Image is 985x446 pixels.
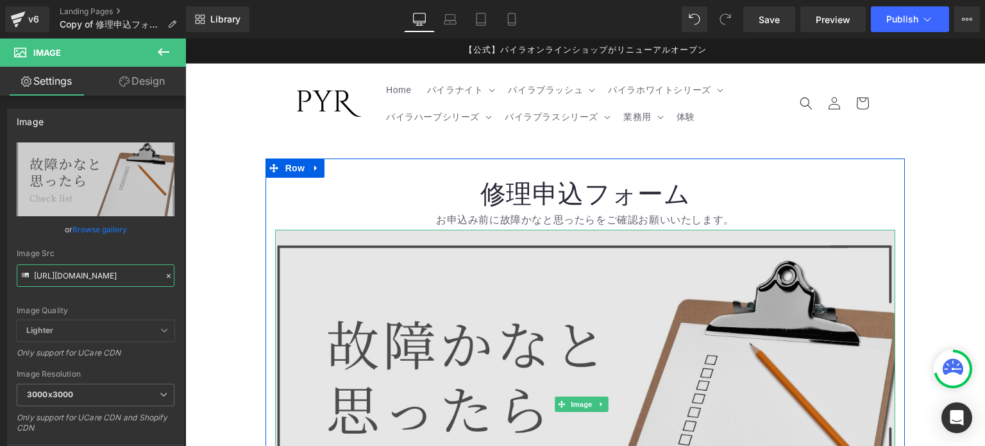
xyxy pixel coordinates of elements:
[712,6,738,32] button: Redo
[234,38,316,65] summary: パイラナイト
[5,6,49,32] a: v6
[312,65,430,92] summary: パイラプラスシリーズ
[17,223,174,236] div: or
[383,358,410,373] span: Image
[97,120,122,139] span: Row
[33,47,61,58] span: Image
[323,46,398,57] span: パイラブラッシュ
[26,11,42,28] div: v6
[886,14,918,24] span: Publish
[430,65,484,92] summary: 業務用
[279,6,521,16] span: 【公式】パイラオンラインショップがリニューアルオープン
[72,218,127,241] a: Browse gallery
[17,306,174,315] div: Image Quality
[409,358,423,373] a: Expand / Collapse
[759,13,780,26] span: Save
[186,6,249,32] a: New Library
[193,38,234,65] a: Home
[423,46,526,57] span: パイラホワイトシリーズ
[17,370,174,379] div: Image Resolution
[435,6,466,32] a: Laptop
[941,402,972,433] div: Open Intercom Messenger
[90,173,711,191] p: お申込み前に故障かなと思ったらをご確認お願いいたします。
[404,6,435,32] a: Desktop
[112,52,176,78] img: PYR KNIGHT
[954,6,980,32] button: More
[201,73,294,84] span: パイラハーブシリーズ
[871,6,949,32] button: Publish
[26,325,53,335] b: Lighter
[607,51,635,79] summary: 検索
[800,6,866,32] a: Preview
[60,6,187,17] a: Landing Pages
[96,67,189,96] a: Design
[17,249,174,258] div: Image Src
[466,6,496,32] a: Tablet
[17,348,174,366] div: Only support for UCare CDN
[122,120,139,139] a: Expand / Collapse
[816,13,850,26] span: Preview
[90,139,711,173] h1: 修理申込フォーム
[491,73,510,84] span: 体験
[415,38,543,65] summary: パイラホワイトシリーズ
[193,65,312,92] summary: パイラハーブシリーズ
[484,65,518,92] a: 体験
[242,46,298,57] span: パイラナイト
[682,6,707,32] button: Undo
[60,19,162,30] span: Copy of 修理申込フォーム
[106,47,180,83] a: PYR KNIGHT
[27,390,73,399] b: 3000x3000
[319,73,413,84] span: パイラプラスシリーズ
[438,73,466,84] span: 業務用
[201,46,226,57] span: Home
[17,264,174,287] input: Link
[210,13,240,25] span: Library
[17,413,174,442] div: Only support for UCare CDN and Shopify CDN
[315,38,415,65] summary: パイラブラッシュ
[496,6,527,32] a: Mobile
[17,109,44,127] div: Image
